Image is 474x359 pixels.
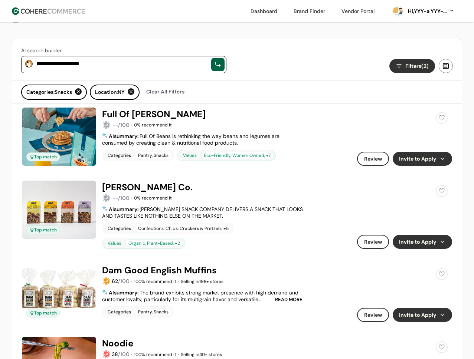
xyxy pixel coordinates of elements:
span: AI : [109,133,140,139]
span: AI : [109,206,140,213]
button: add to favorite [434,267,449,281]
span: Location: NY [95,88,125,96]
div: AI search builder: [21,47,226,55]
button: add to favorite [434,184,449,198]
div: Hi, YYY-a YYY-aa [406,7,447,15]
span: AI : [109,289,140,296]
span: summary [114,289,137,296]
span: The brand exhibits strong market presence with high demand and customer loyalty, particularly for... [102,289,300,329]
button: add to favorite [434,111,449,125]
svg: 0 percent [392,6,403,17]
span: summary [114,206,137,213]
span: READ MORE [275,297,303,302]
button: Hi,YYY-a YYY-aa [406,7,455,15]
span: [PERSON_NAME] SNACK COMPANY DELIVERS A SNACK THAT LOOKS AND TASTES LIKE NOTHING ELSE ON THE MARKET. [102,206,303,219]
img: Cohere Logo [12,7,85,15]
button: Filters(2) [389,59,435,73]
span: Filters (2) [405,62,429,70]
span: summary [114,133,137,139]
span: Categories: Snacks [26,88,72,96]
button: add to favorite [434,340,449,355]
div: Clear All Filters [143,85,188,99]
span: Full Of Beans is rethinking the way beans and legumes are consumed by creating clean & nutritiona... [102,133,280,146]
